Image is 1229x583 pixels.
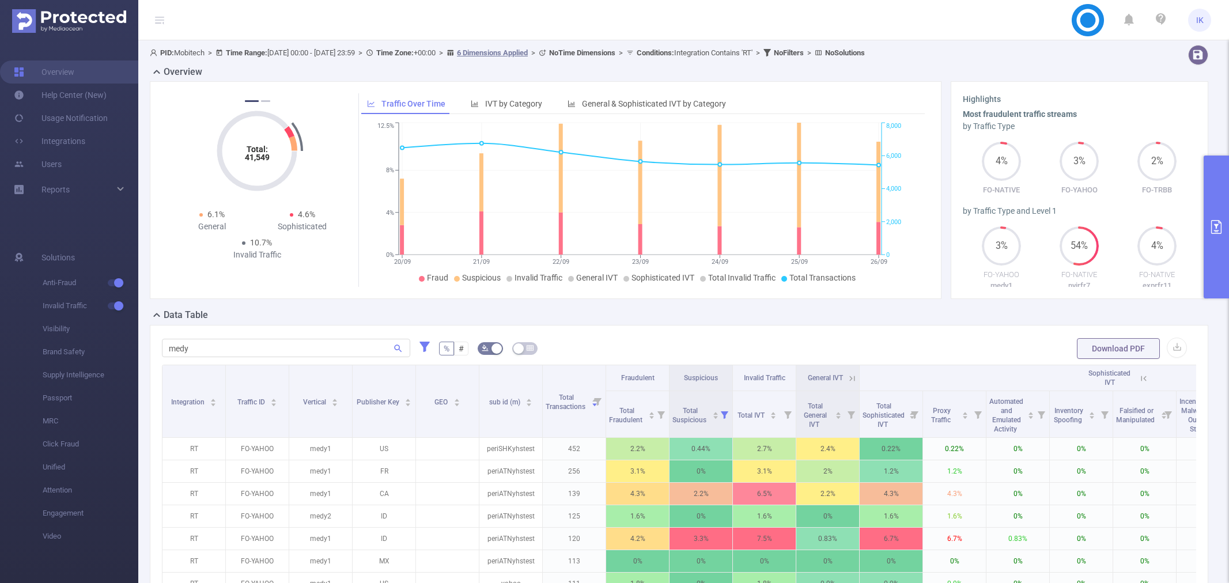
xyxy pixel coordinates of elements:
[427,273,448,282] span: Fraud
[1054,407,1084,424] span: Inventory Spoofing
[791,258,808,266] tspan: 25/09
[205,48,215,57] span: >
[1041,280,1118,291] p: nyjrfr7
[303,398,328,406] span: Vertical
[162,483,225,505] p: RT
[1089,414,1095,418] i: icon: caret-down
[210,397,217,404] div: Sort
[796,460,859,482] p: 2%
[1118,184,1196,196] p: FO-TRBB
[526,397,532,400] i: icon: caret-up
[606,438,669,460] p: 2.2%
[1116,407,1156,424] span: Falsified or Manipulated
[226,460,289,482] p: FO-YAHOO
[434,398,449,406] span: GEO
[716,391,732,437] i: Filter menu
[712,414,719,418] i: icon: caret-down
[546,393,587,411] span: Total Transactions
[886,123,901,130] tspan: 8,000
[733,550,796,572] p: 0%
[931,407,952,424] span: Proxy Traffic
[637,48,674,57] b: Conditions :
[543,550,606,572] p: 113
[770,414,777,418] i: icon: caret-down
[14,153,62,176] a: Users
[226,483,289,505] p: FO-YAHOO
[289,438,352,460] p: medy1
[353,528,415,550] p: ID
[860,528,922,550] p: 6.7%
[670,528,732,550] p: 3.3%
[770,410,777,417] div: Sort
[41,246,75,269] span: Solutions
[479,483,542,505] p: periATNyhstest
[261,100,270,102] button: 2
[796,550,859,572] p: 0%
[353,483,415,505] p: CA
[404,397,411,404] div: Sort
[289,460,352,482] p: medy1
[453,397,460,400] i: icon: caret-up
[150,48,865,57] span: Mobitech [DATE] 00:00 - [DATE] 23:59 +00:00
[1027,414,1034,418] i: icon: caret-down
[962,410,969,417] div: Sort
[525,397,532,404] div: Sort
[733,438,796,460] p: 2.7%
[453,397,460,404] div: Sort
[43,387,138,410] span: Passport
[250,238,272,247] span: 10.7%
[444,344,449,353] span: %
[796,483,859,505] p: 2.2%
[606,528,669,550] p: 4.2%
[712,258,728,266] tspan: 24/09
[576,273,618,282] span: General IVT
[962,414,969,418] i: icon: caret-down
[226,505,289,527] p: FO-YAHOO
[1196,9,1204,32] span: IK
[14,107,108,130] a: Usage Notification
[289,483,352,505] p: medy1
[631,273,694,282] span: Sophisticated IVT
[986,460,1049,482] p: 0%
[289,528,352,550] p: medy1
[167,221,257,233] div: General
[670,550,732,572] p: 0%
[843,391,859,437] i: Filter menu
[43,317,138,340] span: Visibility
[886,218,901,226] tspan: 2,000
[1041,184,1118,196] p: FO-YAHOO
[835,410,842,417] div: Sort
[543,528,606,550] p: 120
[860,505,922,527] p: 1.6%
[353,438,415,460] p: US
[381,99,445,108] span: Traffic Over Time
[162,339,410,357] input: Search...
[1088,369,1130,387] span: Sophisticated IVT
[207,210,225,219] span: 6.1%
[553,258,569,266] tspan: 22/09
[226,48,267,57] b: Time Range:
[43,502,138,525] span: Engagement
[963,93,1196,105] h3: Highlights
[171,398,206,406] span: Integration
[453,402,460,405] i: icon: caret-down
[648,410,655,414] i: icon: caret-up
[963,280,1041,291] p: medy1
[670,483,732,505] p: 2.2%
[1118,269,1196,281] p: FO-NATIVE
[43,271,138,294] span: Anti-Fraud
[43,479,138,502] span: Attention
[1077,338,1160,359] button: Download PDF
[386,251,394,259] tspan: 0%
[1089,410,1095,414] i: icon: caret-up
[963,109,1077,119] b: Most fraudulent traffic streams
[162,438,225,460] p: RT
[479,438,542,460] p: periSHKyhstest
[1050,550,1113,572] p: 0%
[738,411,766,419] span: Total IVT
[606,460,669,482] p: 3.1%
[377,123,394,130] tspan: 12.5%
[963,120,1196,132] div: by Traffic Type
[1118,280,1196,291] p: exprfr11
[14,130,85,153] a: Integrations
